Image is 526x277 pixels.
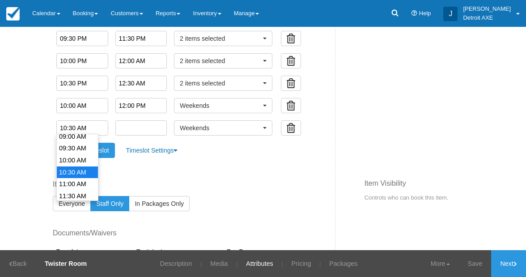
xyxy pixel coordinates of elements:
button: 2 items selected [174,76,272,91]
li: 10:30 AM [57,166,98,179]
li: 11:30 AM [57,190,98,202]
span: 2 items selected [180,56,261,65]
span: 2 items selected [180,79,261,88]
span: Weekends [180,101,261,110]
label: Item Visibility [53,179,306,190]
span: Weekends [180,124,261,132]
label: Documents/Waivers [53,228,306,239]
a: Next [491,250,526,277]
th: Day Due [223,244,299,260]
button: 2 items selected [174,31,272,46]
div: J [443,7,458,21]
img: checkfront-main-nav-mini-logo.png [6,7,20,21]
button: In Packages Only [129,196,190,211]
li: 09:30 AM [57,142,98,154]
a: Timeslot Settings [120,143,184,158]
th: Template [53,244,133,260]
span: 2 items selected [180,34,261,43]
li: 09:00 AM [57,131,98,143]
button: 2 items selected [174,53,272,68]
p: Controls who can book this item. [365,193,473,202]
span: Everyone [59,200,85,207]
span: Help [419,10,431,17]
li: 11:00 AM [57,178,98,190]
button: Staff Only [90,196,129,211]
a: Media [204,250,234,277]
button: Weekends [174,98,272,113]
a: More [422,250,459,277]
a: Packages [322,250,364,277]
th: Recipients [133,244,224,260]
strong: Twister Room [45,260,87,267]
li: 10:00 AM [57,154,98,166]
a: Attributes [239,250,280,277]
a: Save [459,250,492,277]
span: Staff Only [96,200,123,207]
span: In Packages Only [135,200,184,207]
p: Detroit AXE [463,13,511,22]
h3: Item Visibility [365,179,473,194]
i: Help [411,11,417,17]
button: Everyone [53,196,91,211]
a: Pricing [284,250,318,277]
p: [PERSON_NAME] [463,4,511,13]
button: Weekends [174,120,272,136]
a: Description [153,250,199,277]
